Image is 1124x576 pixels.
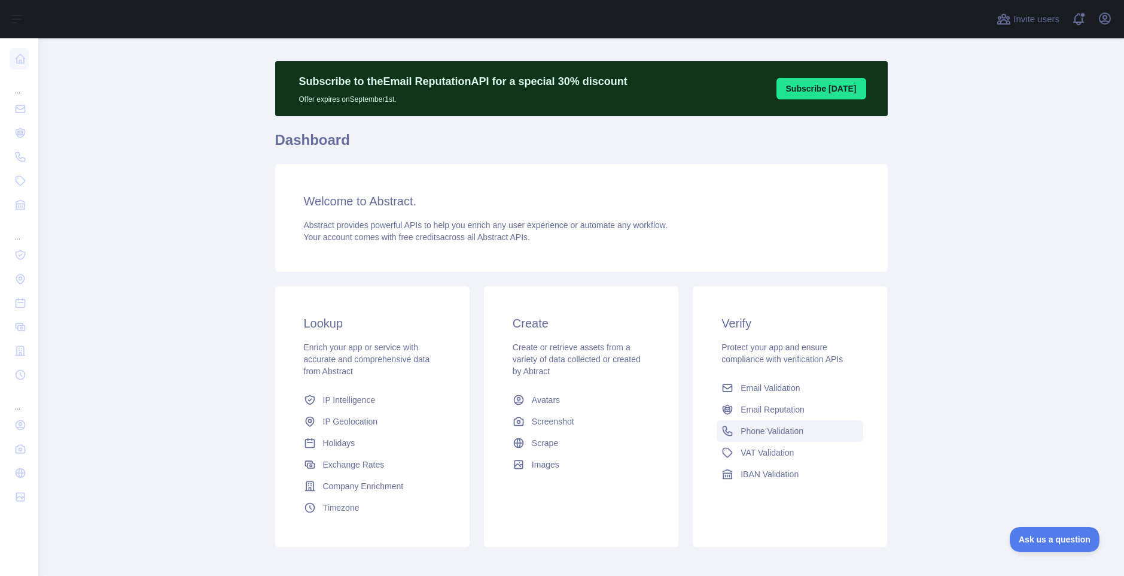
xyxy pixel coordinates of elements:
[741,425,803,437] span: Phone Validation
[1010,527,1100,552] iframe: Toggle Customer Support
[304,232,530,242] span: Your account comes with across all Abstract APIs.
[399,232,440,242] span: free credits
[717,377,863,399] a: Email Validation
[741,447,794,459] span: VAT Validation
[532,459,559,471] span: Images
[299,90,628,104] p: Offer expires on September 1st.
[508,389,654,411] a: Avatars
[323,459,385,471] span: Exchange Rates
[299,475,446,497] a: Company Enrichment
[741,382,800,394] span: Email Validation
[275,131,888,159] h1: Dashboard
[299,432,446,454] a: Holidays
[741,468,799,480] span: IBAN Validation
[323,394,376,406] span: IP Intelligence
[508,432,654,454] a: Scrape
[10,72,29,96] div: ...
[1013,13,1059,26] span: Invite users
[994,10,1062,29] button: Invite users
[304,315,441,332] h3: Lookup
[508,454,654,475] a: Images
[304,220,668,230] span: Abstract provides powerful APIs to help you enrich any user experience or automate any workflow.
[508,411,654,432] a: Screenshot
[721,315,858,332] h3: Verify
[299,73,628,90] p: Subscribe to the Email Reputation API for a special 30 % discount
[304,342,430,376] span: Enrich your app or service with accurate and comprehensive data from Abstract
[717,420,863,442] a: Phone Validation
[532,437,558,449] span: Scrape
[741,404,805,416] span: Email Reputation
[532,416,574,428] span: Screenshot
[323,416,378,428] span: IP Geolocation
[323,480,404,492] span: Company Enrichment
[532,394,560,406] span: Avatars
[513,342,641,376] span: Create or retrieve assets from a variety of data collected or created by Abtract
[717,442,863,463] a: VAT Validation
[10,388,29,412] div: ...
[717,463,863,485] a: IBAN Validation
[299,411,446,432] a: IP Geolocation
[721,342,843,364] span: Protect your app and ensure compliance with verification APIs
[304,193,859,210] h3: Welcome to Abstract.
[776,78,866,99] button: Subscribe [DATE]
[10,218,29,242] div: ...
[323,502,360,514] span: Timezone
[513,315,650,332] h3: Create
[717,399,863,420] a: Email Reputation
[299,389,446,411] a: IP Intelligence
[323,437,355,449] span: Holidays
[299,497,446,519] a: Timezone
[299,454,446,475] a: Exchange Rates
